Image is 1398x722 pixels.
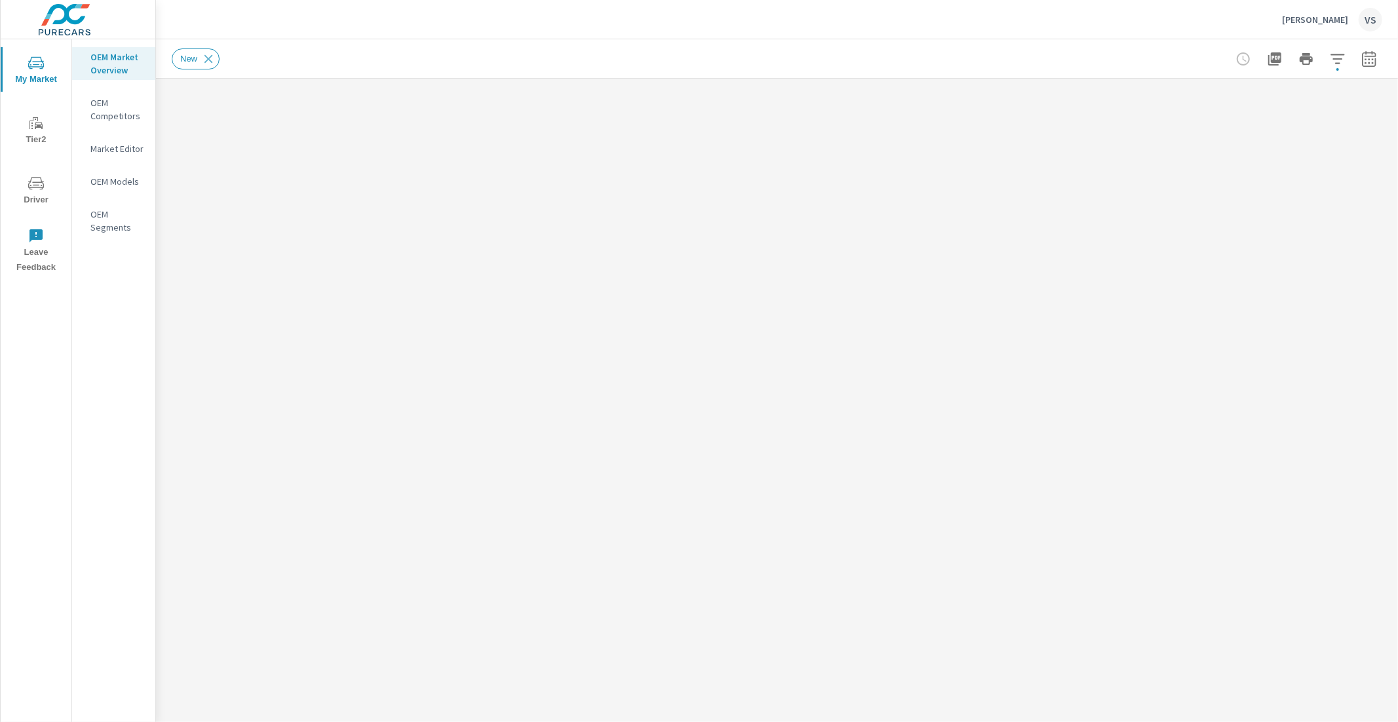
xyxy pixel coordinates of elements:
p: OEM Models [90,175,145,188]
div: OEM Models [72,172,155,191]
div: OEM Market Overview [72,47,155,80]
div: OEM Competitors [72,93,155,126]
span: Leave Feedback [5,228,68,275]
button: Print Report [1293,46,1319,72]
button: Select Date Range [1356,46,1382,72]
p: OEM Market Overview [90,50,145,77]
span: Tier2 [5,115,68,147]
span: Driver [5,176,68,208]
span: New [172,54,205,64]
div: VS [1359,8,1382,31]
div: nav menu [1,39,71,280]
span: My Market [5,55,68,87]
button: "Export Report to PDF" [1262,46,1288,72]
p: OEM Segments [90,208,145,234]
div: OEM Segments [72,204,155,237]
p: [PERSON_NAME] [1282,14,1348,26]
button: Apply Filters [1325,46,1351,72]
div: New [172,48,220,69]
div: Market Editor [72,139,155,159]
p: OEM Competitors [90,96,145,123]
p: Market Editor [90,142,145,155]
